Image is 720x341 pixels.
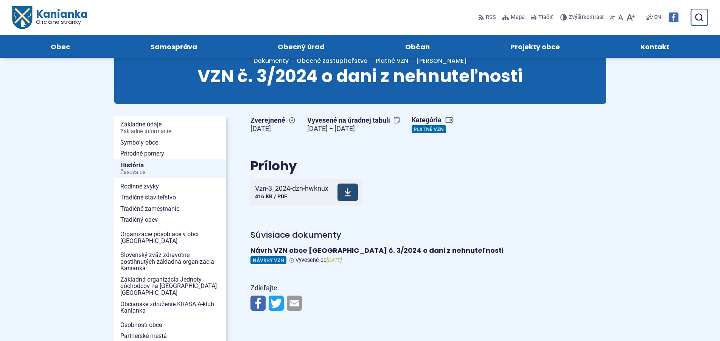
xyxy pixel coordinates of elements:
[297,56,368,65] span: Obecné zastupiteľstvo
[250,230,519,240] h4: Súvisiace dokumenty
[120,159,220,178] span: História
[120,249,220,274] span: Slovenský zväz zdravotne postihnutých základná organizácia Kanianka
[376,56,408,65] a: Platné VZN
[197,64,523,88] span: VZN č. 3/2024 o dani z nehnuteľnosti
[120,274,220,299] span: Základná organizácia Jednoty dôchodcov na [GEOGRAPHIC_DATA] [GEOGRAPHIC_DATA]
[250,246,606,255] h4: Návrh VZN obce [GEOGRAPHIC_DATA] č. 3/2024 o dani z nehnuteľnosti
[307,116,400,125] span: Vyvesené na úradnej tabuli
[511,13,525,22] span: Mapa
[250,246,606,265] a: Návrh VZN obce [GEOGRAPHIC_DATA] č. 3/2024 o dani z nehnuteľnosti Návrhy VZN Vyvesené do[DATE]
[114,299,226,316] a: Občianske združenie KRASA A-klub Kanianka
[120,192,220,203] span: Tradičné staviteľstvo
[114,214,226,226] a: Tradičný odev
[625,9,636,25] button: Zväčšiť veľkosť písma
[120,214,220,226] span: Tradičný odev
[569,14,583,20] span: Zvýšiť
[151,35,197,58] span: Samospráva
[297,56,376,65] a: Obecné zastupiteľstvo
[278,35,325,58] span: Obecný úrad
[253,56,289,65] span: Dokumenty
[669,12,678,22] img: Prejsť na Facebook stránku
[501,9,526,25] a: Mapa
[653,13,662,22] a: EN
[569,14,604,21] span: kontrast
[477,35,592,58] a: Projekty obce
[373,35,463,58] a: Občan
[253,56,297,65] a: Dokumenty
[250,179,362,206] a: Vzn-3_2024-dzn-hwknux 416 KB / PDF
[245,35,358,58] a: Obecný úrad
[114,148,226,159] a: Prírodné pomery
[36,19,87,25] span: Oficiálne stránky
[114,229,226,246] a: Organizácie pôsobiace v obci [GEOGRAPHIC_DATA]
[12,6,32,29] img: Prejsť na domovskú stránku
[120,119,220,137] span: Základné údaje
[617,9,625,25] button: Nastaviť pôvodnú veľkosť písma
[120,148,220,159] span: Prírodné pomery
[269,296,284,311] img: Zdieľať na Twitteri
[120,229,220,246] span: Organizácie pôsobiace v obci [GEOGRAPHIC_DATA]
[51,35,70,58] span: Obec
[120,181,220,192] span: Rodinné zvyky
[529,9,554,25] button: Tlačiť
[120,319,220,331] span: Osobnosti obce
[412,116,454,125] span: Kategória
[641,35,669,58] span: Kontakt
[114,203,226,215] a: Tradičné zamestnanie
[510,35,560,58] span: Projekty obce
[250,125,295,133] figcaption: [DATE]
[412,125,446,133] a: Platné VZN
[114,192,226,203] a: Tradičné staviteľstvo
[114,119,226,137] a: Základné údajeZákladné informácie
[608,35,702,58] a: Kontakt
[120,203,220,215] span: Tradičné zamestnanie
[18,35,103,58] a: Obec
[608,9,617,25] button: Zmenšiť veľkosť písma
[120,129,220,135] span: Základné informácie
[120,299,220,316] span: Občianske združenie KRASA A-klub Kanianka
[120,170,220,176] span: Časová os
[114,274,226,299] a: Základná organizácia Jednoty dôchodcov na [GEOGRAPHIC_DATA] [GEOGRAPHIC_DATA]
[255,193,287,200] span: 416 KB / PDF
[478,9,498,25] a: RSS
[560,9,605,25] button: Zvýšiťkontrast
[486,13,496,22] span: RSS
[114,137,226,148] a: Symboly obce
[114,249,226,274] a: Slovenský zväz zdravotne postihnutých základná organizácia Kanianka
[32,9,87,25] span: Kanianka
[250,282,606,294] p: Zdieľajte
[408,56,467,65] a: [PERSON_NAME]
[250,116,295,125] span: Zverejnené
[250,159,519,173] h2: Prílohy
[120,137,220,148] span: Symboly obce
[250,296,266,311] img: Zdieľať na Facebooku
[114,319,226,331] a: Osobnosti obce
[114,181,226,192] a: Rodinné zvyky
[118,35,230,58] a: Samospráva
[405,35,430,58] span: Občan
[287,296,302,311] img: Zdieľať e-mailom
[416,56,467,65] span: [PERSON_NAME]
[654,13,661,22] span: EN
[255,185,328,192] span: Vzn-3_2024-dzn-hwknux
[12,6,87,29] a: Logo Kanianka, prejsť na domovskú stránku.
[307,125,400,133] figcaption: [DATE] − [DATE]
[538,14,553,21] span: Tlačiť
[114,159,226,178] a: HistóriaČasová os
